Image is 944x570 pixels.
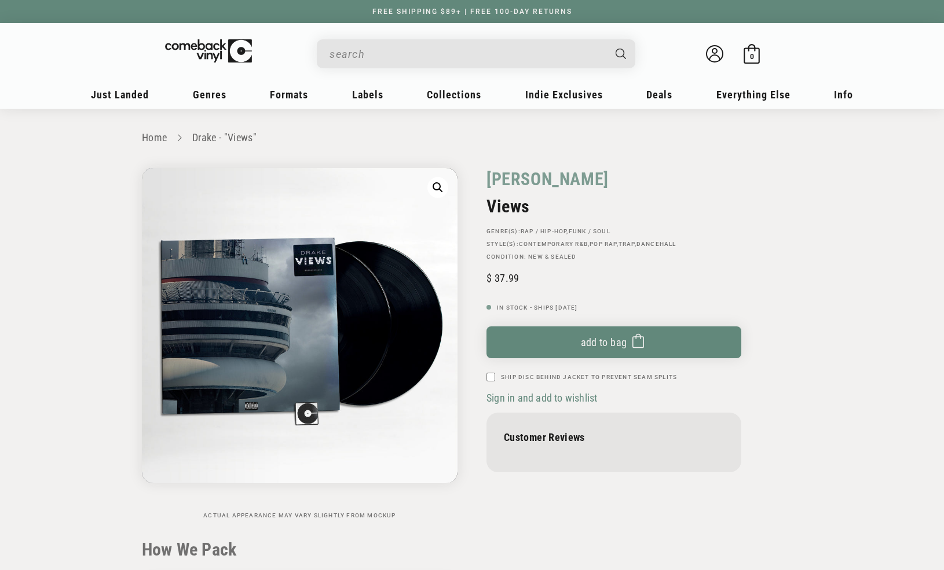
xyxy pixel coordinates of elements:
h2: Views [486,196,741,216]
a: Home [142,131,167,144]
h2: How We Pack [142,539,802,560]
div: Search [317,39,635,68]
p: STYLE(S): , , , [486,241,741,248]
a: Drake - "Views" [192,131,257,144]
span: Deals [646,89,672,101]
p: Customer Reviews [504,431,724,443]
span: $ [486,272,492,284]
span: Add to bag [581,336,627,348]
span: Indie Exclusives [525,89,603,101]
media-gallery: Gallery Viewer [142,168,458,519]
a: FREE SHIPPING $89+ | FREE 100-DAY RETURNS [361,8,584,16]
p: In Stock - Ships [DATE] [486,304,741,311]
a: [PERSON_NAME] [486,168,609,190]
span: Info [834,89,853,101]
span: 37.99 [486,272,519,284]
a: Rap / Hip-Hop [521,228,567,234]
nav: breadcrumbs [142,130,802,146]
a: Contemporary R&B [519,241,588,247]
button: Add to bag [486,326,741,358]
span: Labels [352,89,383,101]
span: Just Landed [91,89,149,101]
button: Sign in and add to wishlist [486,391,601,404]
span: Genres [193,89,226,101]
a: Trap [619,241,635,247]
p: Condition: New & Sealed [486,253,741,260]
span: Everything Else [716,89,791,101]
a: Funk / Soul [569,228,610,234]
input: search [330,42,604,66]
p: Actual appearance may vary slightly from mockup [142,512,458,519]
span: Formats [270,89,308,101]
span: Sign in and add to wishlist [486,392,597,404]
label: Ship Disc Behind Jacket To Prevent Seam Splits [501,373,677,381]
p: GENRE(S): , [486,228,741,235]
a: Dancehall [636,241,676,247]
button: Search [606,39,637,68]
span: Collections [427,89,481,101]
a: Pop Rap [590,241,616,247]
span: 0 [750,52,754,61]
